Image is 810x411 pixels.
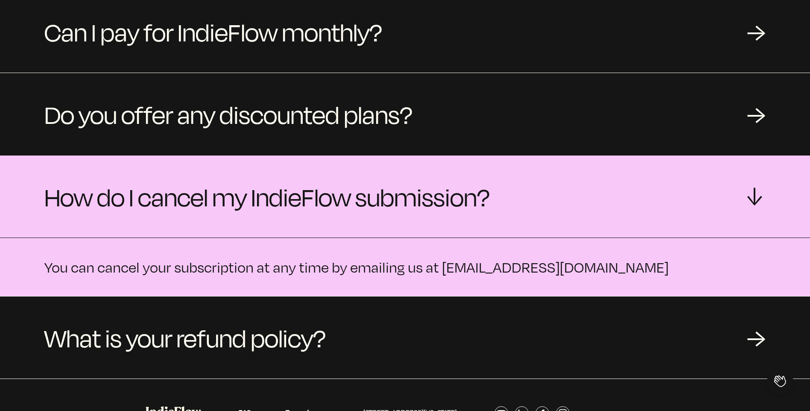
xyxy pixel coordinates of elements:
[767,368,793,394] iframe: Toggle Customer Support
[747,101,766,127] div: →
[44,11,382,52] span: Can I pay for IndieFlow monthly?
[747,325,766,350] div: →
[743,187,769,206] div: →
[747,19,766,44] div: →
[44,317,326,358] span: What is your refund policy?
[44,94,412,135] span: Do you offer any discounted plans?
[44,258,766,276] p: You can cancel your subscription at any time by emailing us at [EMAIL_ADDRESS][DOMAIN_NAME]
[44,176,490,217] span: How do I cancel my IndieFlow submission?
